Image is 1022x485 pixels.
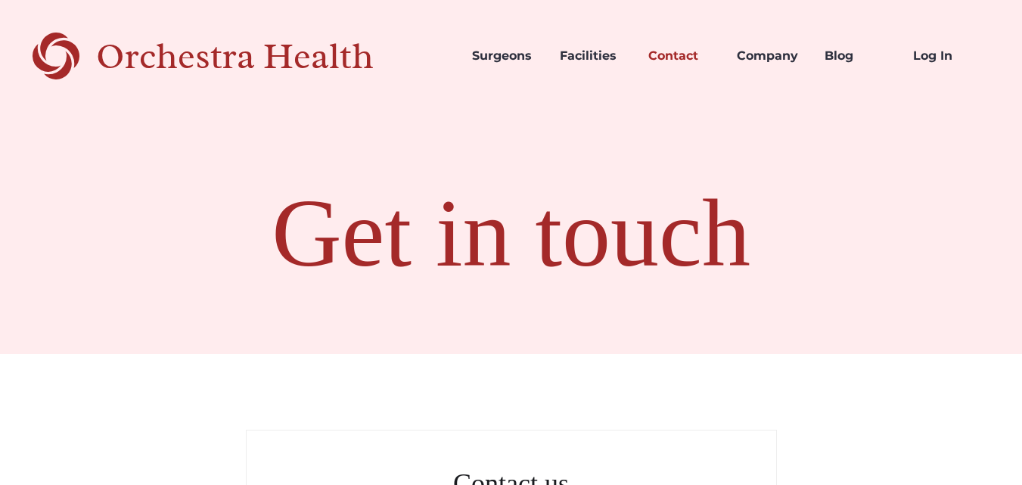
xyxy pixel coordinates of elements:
a: Blog [812,30,901,82]
a: Contact [636,30,725,82]
a: Orchestra Health [33,30,427,82]
a: Company [725,30,813,82]
a: Log In [901,30,989,82]
a: Surgeons [460,30,548,82]
a: Facilities [548,30,636,82]
div: Orchestra Health [96,41,427,72]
